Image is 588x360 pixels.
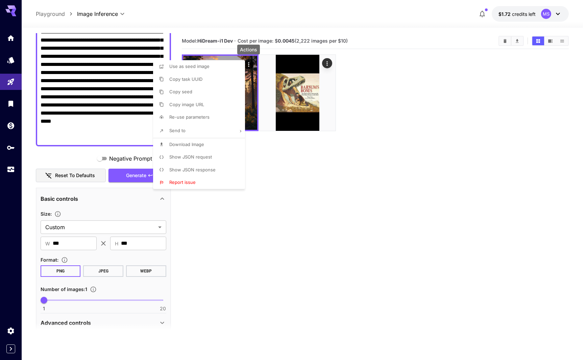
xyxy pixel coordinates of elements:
[169,142,204,147] span: Download Image
[169,89,192,94] span: Copy seed
[169,179,196,185] span: Report issue
[169,76,202,82] span: Copy task UUID
[169,102,204,107] span: Copy image URL
[169,154,212,160] span: Show JSON request
[169,64,210,69] span: Use as seed image
[169,114,210,120] span: Re-use parameters
[169,167,216,172] span: Show JSON response
[237,45,260,54] div: Actions
[169,128,186,133] span: Send to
